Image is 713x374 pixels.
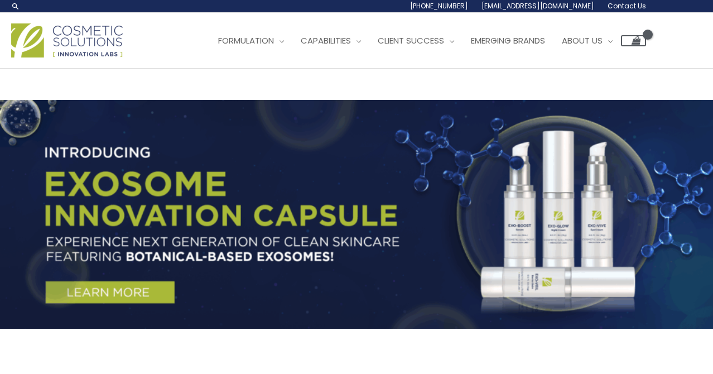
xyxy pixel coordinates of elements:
[608,1,646,11] span: Contact Us
[410,1,468,11] span: [PHONE_NUMBER]
[463,24,553,57] a: Emerging Brands
[292,24,369,57] a: Capabilities
[481,1,594,11] span: [EMAIL_ADDRESS][DOMAIN_NAME]
[369,24,463,57] a: Client Success
[562,35,603,46] span: About Us
[201,24,646,57] nav: Site Navigation
[621,35,646,46] a: View Shopping Cart, empty
[301,35,351,46] span: Capabilities
[210,24,292,57] a: Formulation
[378,35,444,46] span: Client Success
[553,24,621,57] a: About Us
[471,35,545,46] span: Emerging Brands
[218,35,274,46] span: Formulation
[11,2,20,11] a: Search icon link
[11,23,123,57] img: Cosmetic Solutions Logo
